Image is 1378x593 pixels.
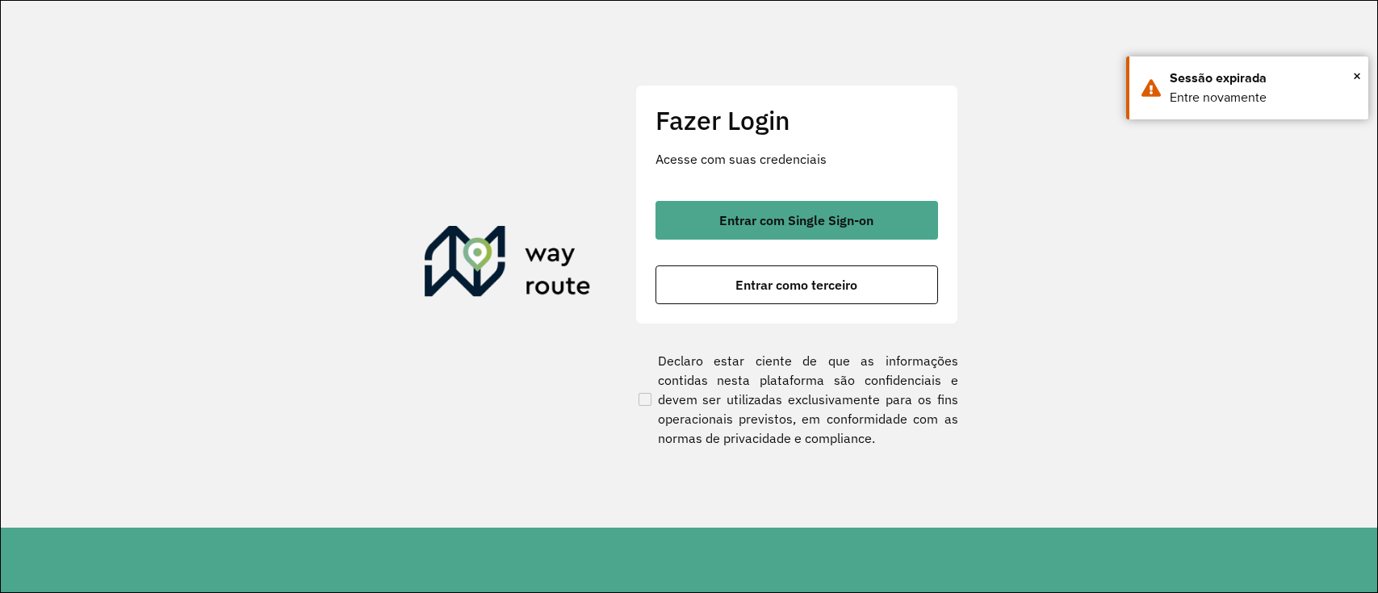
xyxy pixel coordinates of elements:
[735,278,857,291] span: Entrar como terceiro
[425,226,591,303] img: Roteirizador AmbevTech
[655,105,938,136] h2: Fazer Login
[1353,64,1361,88] span: ×
[1170,88,1356,107] div: Entre novamente
[655,149,938,169] p: Acesse com suas credenciais
[655,265,938,304] button: button
[655,201,938,240] button: button
[1170,69,1356,88] div: Sessão expirada
[1353,64,1361,88] button: Close
[719,214,873,227] span: Entrar com Single Sign-on
[635,351,958,448] label: Declaro estar ciente de que as informações contidas nesta plataforma são confidenciais e devem se...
